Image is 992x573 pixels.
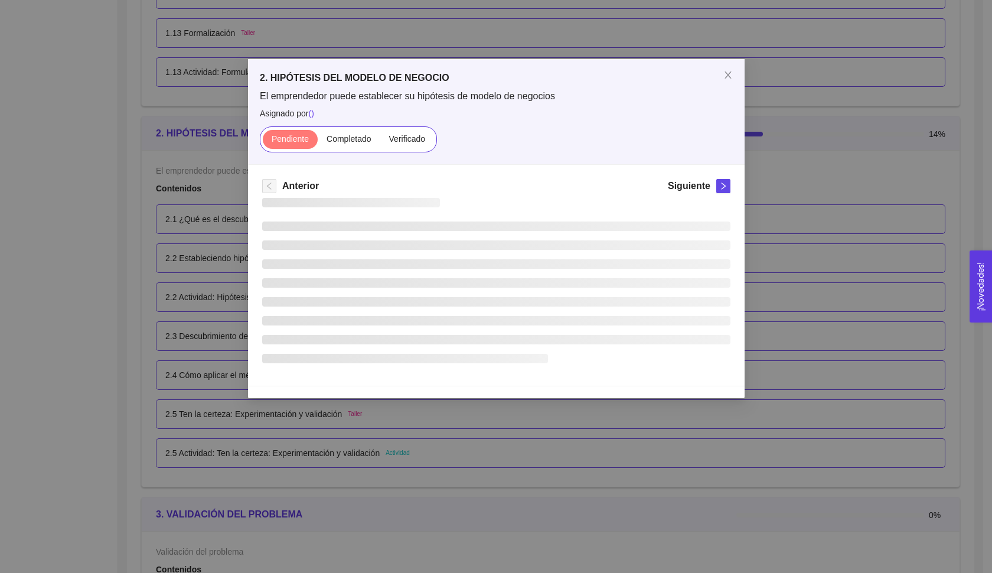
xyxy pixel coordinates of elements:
[327,134,371,144] span: Completado
[271,134,308,144] span: Pendiente
[282,179,319,193] h5: Anterior
[667,179,710,193] h5: Siguiente
[723,70,733,80] span: close
[970,250,992,323] button: Open Feedback Widget
[260,71,733,85] h5: 2. HIPÓTESIS DEL MODELO DE NEGOCIO
[717,182,730,190] span: right
[262,179,276,193] button: left
[389,134,425,144] span: Verificado
[308,109,314,118] span: ( )
[716,179,730,193] button: right
[260,107,733,120] span: Asignado por
[712,59,745,92] button: Close
[260,90,733,103] span: El emprendedor puede establecer su hipótesis de modelo de negocios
